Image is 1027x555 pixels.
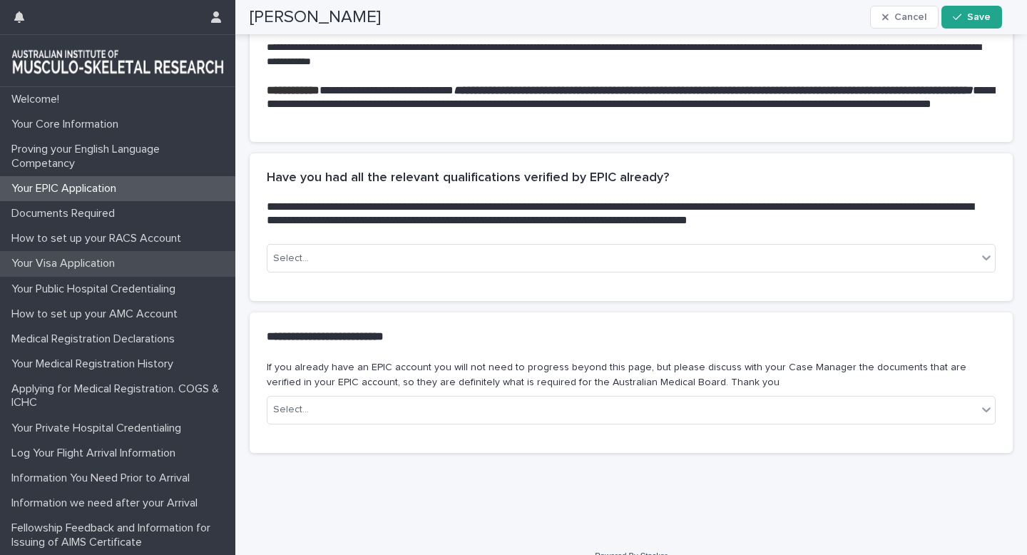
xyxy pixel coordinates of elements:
p: Information You Need Prior to Arrival [6,472,201,485]
button: Save [941,6,1002,29]
div: Select... [273,402,309,417]
p: Your EPIC Application [6,182,128,195]
p: How to set up your AMC Account [6,307,189,321]
p: Applying for Medical Registration. COGS & ICHC [6,382,235,409]
p: Your Medical Registration History [6,357,185,371]
p: Medical Registration Declarations [6,332,186,346]
h2: Have you had all the relevant qualifications verified by EPIC already? [267,170,669,186]
p: Proving your English Language Competancy [6,143,235,170]
h2: [PERSON_NAME] [250,7,381,28]
span: Cancel [894,12,926,22]
p: Documents Required [6,207,126,220]
button: Cancel [870,6,939,29]
p: Welcome! [6,93,71,106]
p: Log Your Flight Arrival Information [6,447,187,460]
p: If you already have an EPIC account you will not need to progress beyond this page, but please di... [267,360,996,390]
span: Save [967,12,991,22]
div: Select... [273,251,309,266]
img: 1xcjEmqDTcmQhduivVBy [11,46,224,75]
p: Fellowship Feedback and Information for Issuing of AIMS Certificate [6,521,235,549]
p: Your Public Hospital Credentialing [6,282,187,296]
p: Information we need after your Arrival [6,497,209,510]
p: Your Core Information [6,118,130,131]
p: Your Visa Application [6,257,126,270]
p: How to set up your RACS Account [6,232,193,245]
p: Your Private Hospital Credentialing [6,422,193,435]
